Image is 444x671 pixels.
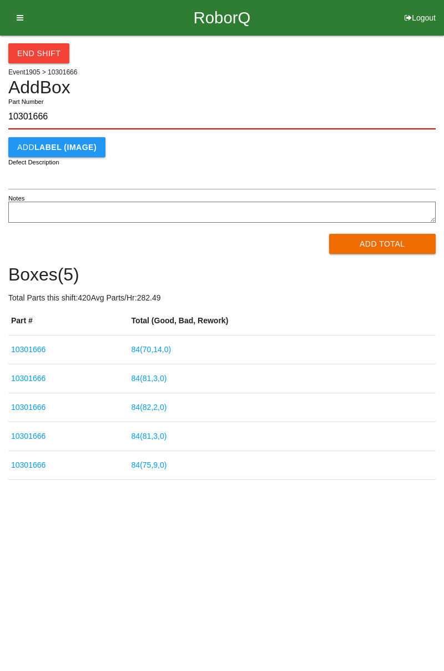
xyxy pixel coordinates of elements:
[8,97,43,107] label: Part Number
[8,68,77,76] span: Event 1905 > 10301666
[132,403,167,412] a: 84(82,2,0)
[34,143,97,152] b: LABEL (IMAGE)
[132,432,167,440] a: 84(81,3,0)
[8,307,129,335] th: Part #
[8,265,436,284] h4: Boxes ( 5 )
[11,374,46,383] a: 10301666
[8,43,69,63] button: End Shift
[8,78,436,97] h4: Add Box
[329,234,436,254] button: Add Total
[8,158,59,167] label: Defect Description
[8,194,24,203] label: Notes
[132,374,167,383] a: 84(81,3,0)
[129,307,436,335] th: Total (Good, Bad, Rework)
[132,345,171,354] a: 84(70,14,0)
[11,432,46,440] a: 10301666
[8,137,105,157] button: AddLABEL (IMAGE)
[11,403,46,412] a: 10301666
[11,460,46,469] a: 10301666
[132,460,167,469] a: 84(75,9,0)
[11,345,46,354] a: 10301666
[8,105,436,129] input: Required
[8,292,436,304] p: Total Parts this shift: 420 Avg Parts/Hr: 282.49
